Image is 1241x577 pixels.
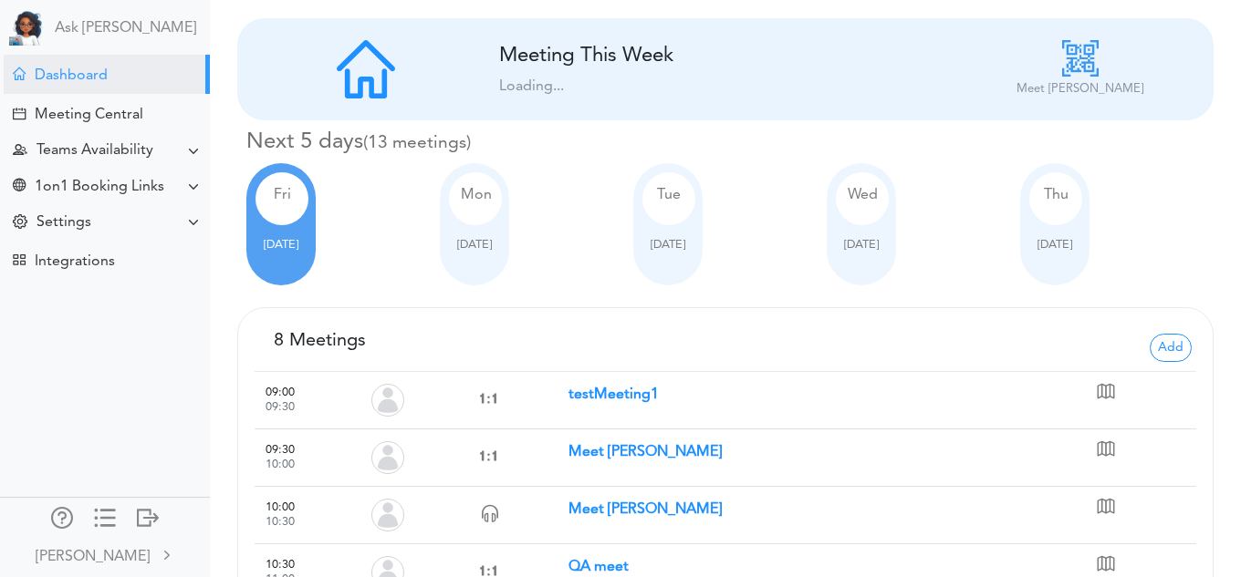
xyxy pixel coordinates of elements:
h4: Next 5 days [246,129,1214,156]
strong: testMeeting1 [568,387,659,402]
small: 09:30 [266,401,295,413]
a: Add [1150,338,1192,353]
div: Teams Availability [36,142,153,160]
div: Home [13,67,26,80]
img: qr-code_icon.png [1062,40,1099,77]
p: Meet [PERSON_NAME] [1017,80,1143,98]
small: 10:00 [266,459,295,470]
div: Settings [36,214,91,232]
img: Location: Meeting Location not found (Click to open in google maps) [1091,437,1121,466]
img: Organizer Vidya Pamidi [371,384,404,417]
span: Wed [848,188,878,202]
span: Add Calendar [1150,334,1192,362]
span: 10:30 [266,559,295,571]
div: 1on1 Booking Links [35,179,164,196]
div: Loading... [499,76,952,98]
div: Meeting This Week [499,44,901,68]
div: Integrations [35,253,115,271]
div: TEAMCAL AI Workflow Apps [13,253,26,266]
a: Manage Members and Externals [51,507,73,532]
div: Show only icons [94,507,116,525]
a: [PERSON_NAME] [2,534,208,575]
span: Thu [1044,188,1069,202]
span: Fri [274,188,291,202]
span: 09:00 [266,386,295,398]
img: Organizer Vidya Pamidi [371,499,404,531]
strong: Meet [PERSON_NAME] [568,445,722,459]
div: Log out [137,507,159,525]
span: 09:30 [266,444,295,456]
div: Share Meeting Link [13,179,26,196]
img: One on one with Vidya Pamidi [475,386,501,411]
small: 10:30 [266,516,295,528]
img: Location: Meeting Location not found (Click to open in google maps) [1091,494,1121,523]
div: Manage Members and Externals [51,507,73,525]
img: Time Block [475,500,505,530]
span: [DATE] [457,239,492,251]
div: Creating Meeting [13,108,26,120]
a: Ask [PERSON_NAME] [55,20,196,37]
small: 13 meetings this week [363,134,471,152]
img: Location: Meeting Location not found (Click to open in google maps) [1091,379,1121,408]
div: [PERSON_NAME] [36,546,150,568]
div: Meeting Central [35,107,143,124]
a: Change side menu [94,507,116,532]
span: [DATE] [844,239,879,251]
span: [DATE] [264,239,298,251]
img: One on one with Vidya Pamidi [475,443,501,469]
img: Powered by TEAMCAL AI [9,9,46,46]
span: Tue [657,188,681,202]
div: Dashboard [35,67,108,85]
span: [DATE] [1038,239,1072,251]
strong: Meet [PERSON_NAME] [568,502,722,517]
span: 10:00 [266,501,295,513]
div: Change Settings [13,214,27,232]
span: [DATE] [651,239,685,251]
strong: QA meet [568,560,629,574]
span: 8 Meetings [274,332,366,350]
span: Mon [461,188,492,202]
img: Organizer Vidya Pamidi [371,441,404,474]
